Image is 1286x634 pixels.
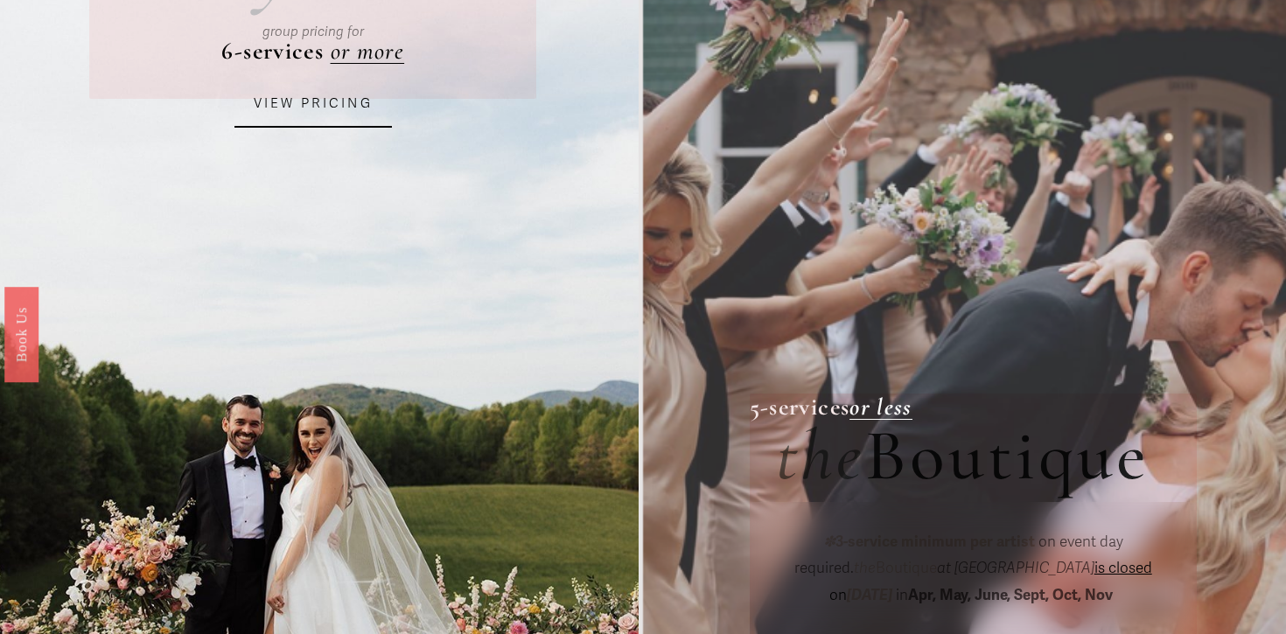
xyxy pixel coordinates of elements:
[4,286,38,381] a: Book Us
[847,586,892,604] em: [DATE]
[937,559,1094,577] em: at [GEOGRAPHIC_DATA]
[262,24,364,39] em: group pricing for
[221,37,324,66] strong: 6-services
[865,412,1150,499] span: Boutique
[854,559,876,577] em: the
[823,533,835,551] em: ✽
[849,393,912,422] a: or less
[835,533,1035,551] strong: 3-service minimum per artist
[234,80,392,128] a: VIEW PRICING
[1094,559,1152,577] span: is closed
[908,586,1113,604] strong: Apr, May, June, Sept, Oct, Nov
[331,37,405,66] a: or more
[776,529,1170,610] p: on
[750,393,850,422] strong: 5-services
[892,586,1116,604] span: in
[854,559,937,577] span: Boutique
[776,412,864,499] em: the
